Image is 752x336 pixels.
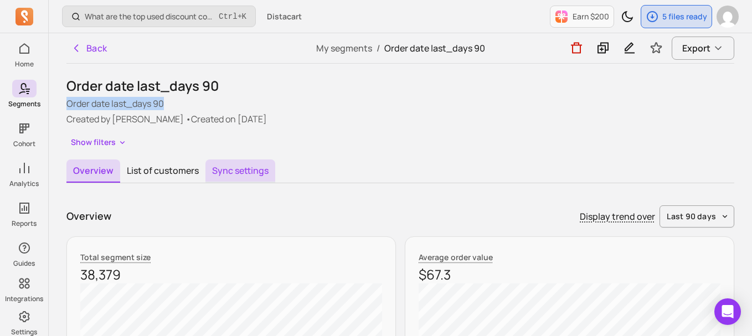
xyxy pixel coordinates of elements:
[717,6,739,28] img: avatar
[641,5,712,28] button: 5 files ready
[80,252,151,262] span: Total segment size
[66,159,120,183] button: Overview
[66,97,734,110] p: Order date last_days 90
[66,77,734,95] h1: Order date last_days 90
[550,6,614,28] button: Earn $200
[13,139,35,148] p: Cohort
[15,60,34,69] p: Home
[5,294,43,303] p: Integrations
[85,11,214,22] p: What are the top used discount codes in my campaigns?
[372,42,384,54] span: /
[219,11,246,22] span: +
[645,37,667,59] button: Toggle favorite
[682,42,710,55] span: Export
[419,252,493,262] span: Average order value
[66,209,111,224] p: Overview
[12,237,37,270] button: Guides
[267,11,302,22] span: Distacart
[580,210,655,223] p: Display trend over
[219,11,238,22] kbd: Ctrl
[672,37,734,60] button: Export
[242,12,246,21] kbd: K
[80,266,382,283] p: 38,379
[12,219,37,228] p: Reports
[662,11,707,22] p: 5 files ready
[714,298,741,325] div: Open Intercom Messenger
[667,211,716,222] span: last 90 days
[573,11,609,22] p: Earn $200
[9,179,39,188] p: Analytics
[616,6,638,28] button: Toggle dark mode
[66,135,131,151] button: Show filters
[384,42,485,54] span: Order date last_days 90
[316,42,372,54] a: My segments
[120,159,205,182] button: List of customers
[419,266,720,283] p: $67.3
[260,7,308,27] button: Distacart
[13,259,35,268] p: Guides
[205,159,275,183] button: Sync settings
[66,37,112,59] button: Back
[62,6,256,27] button: What are the top used discount codes in my campaigns?Ctrl+K
[660,205,734,228] button: last 90 days
[66,112,734,126] p: Created by [PERSON_NAME] • Created on [DATE]
[8,100,40,108] p: Segments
